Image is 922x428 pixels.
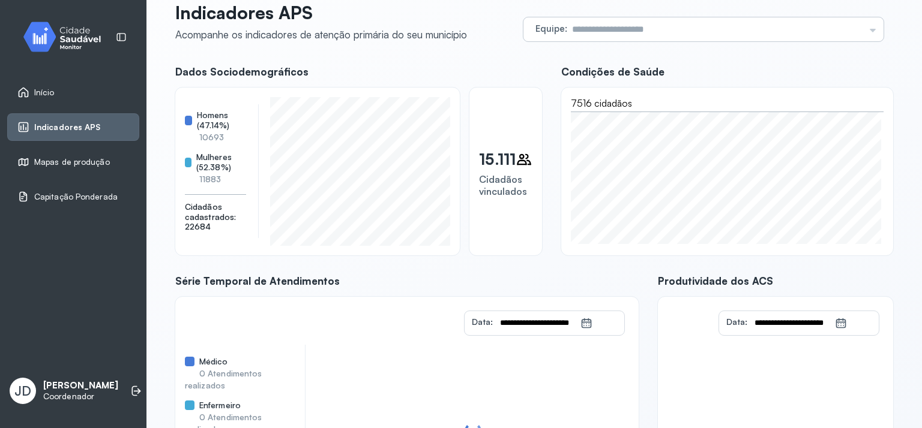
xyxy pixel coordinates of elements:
[571,97,632,109] span: 7516 cidadãos
[479,150,516,168] p: 15.111
[185,368,262,390] span: 0 Atendimentos realizados
[199,132,224,142] span: 10693
[17,191,129,203] a: Capitação Ponderada
[175,275,639,287] span: Série Temporal de Atendimentos
[726,317,747,327] span: Data:
[34,192,118,202] span: Capitação Ponderada
[472,317,493,327] span: Data:
[535,23,565,34] span: Equipe
[14,383,31,399] span: JD
[658,275,893,287] span: Produtividade dos ACS
[34,88,55,98] span: Início
[43,391,118,402] p: Coordenador
[196,152,246,173] span: Mulheres (52.38%)
[13,19,121,55] img: monitor.svg
[561,65,893,78] span: Condições de Saúde
[185,202,246,233] span: Cidadãos cadastrados: 22684
[197,110,246,131] span: Homens (47.14%)
[199,357,228,367] span: Médico
[43,380,118,391] p: [PERSON_NAME]
[17,86,129,98] a: Início
[479,173,527,197] span: Cidadãos vinculados
[17,156,129,168] a: Mapas de produção
[175,28,467,41] div: Acompanhe os indicadores de atenção primária do seu município
[199,174,221,184] span: 11883
[175,65,542,78] span: Dados Sociodemográficos
[199,400,241,411] span: Enfermeiro
[34,122,101,132] span: Indicadores APS
[17,121,129,133] a: Indicadores APS
[34,157,110,167] span: Mapas de produção
[175,2,467,23] p: Indicadores APS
